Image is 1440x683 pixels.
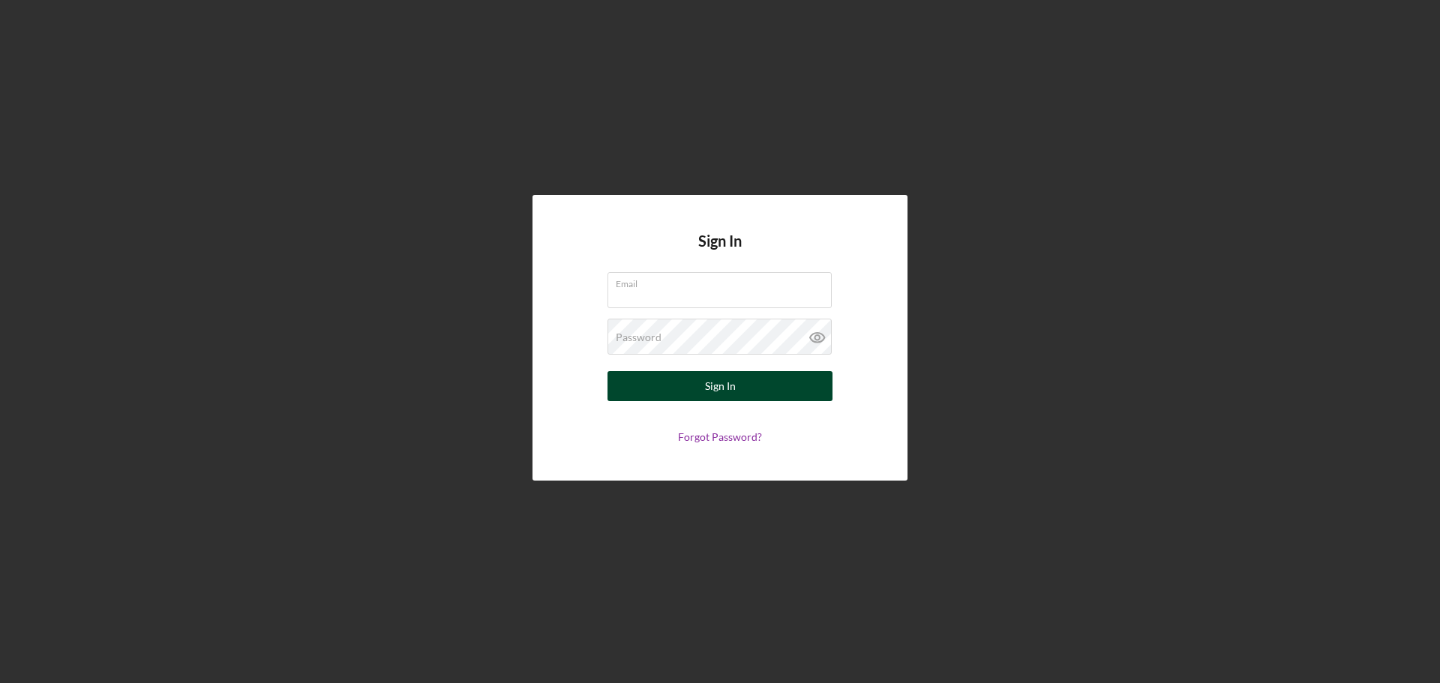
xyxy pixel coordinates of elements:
[616,273,832,289] label: Email
[698,232,742,272] h4: Sign In
[705,371,736,401] div: Sign In
[678,430,762,443] a: Forgot Password?
[616,331,661,343] label: Password
[607,371,832,401] button: Sign In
